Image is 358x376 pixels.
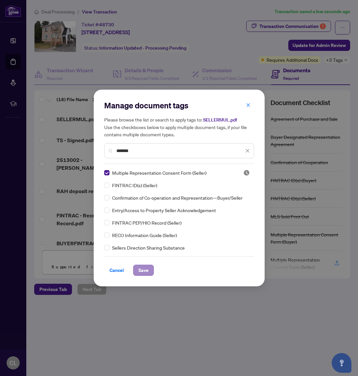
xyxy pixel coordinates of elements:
[133,265,154,276] button: Save
[112,182,157,189] span: FINTRAC ID(s) (Seller)
[112,207,216,214] span: Entry/Access to Property Seller Acknowledgement
[109,265,124,276] span: Cancel
[112,232,177,239] span: RECO Information Guide (Seller)
[112,244,185,251] span: Sellers Direction Sharing Substance
[243,169,250,176] img: status
[245,148,250,153] span: close
[112,219,181,226] span: FINTRAC PEP/HIO Record (Seller)
[104,116,254,138] h5: Please browse the list or search to apply tags to: Use the checkboxes below to apply multiple doc...
[112,194,243,201] span: Confirmation of Co-operation and Representation—Buyer/Seller
[246,103,251,107] span: close
[104,100,254,111] h2: Manage document tags
[332,353,351,373] button: Open asap
[243,169,250,176] span: Pending Review
[138,265,149,276] span: Save
[104,265,129,276] button: Cancel
[112,169,206,176] span: Multiple Representation Consent Form (Seller)
[203,117,237,123] span: SELLERMUL.pdf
